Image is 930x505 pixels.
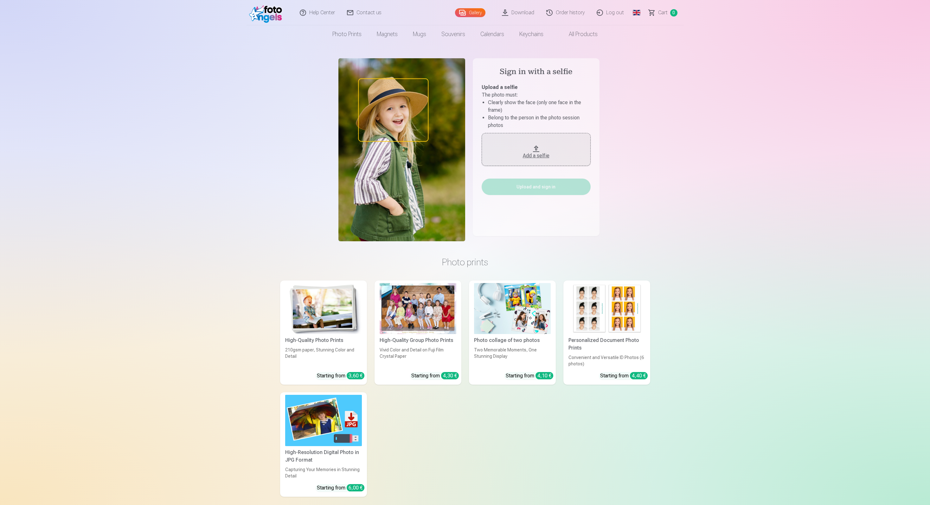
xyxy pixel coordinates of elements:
div: Capturing Your Memories in Stunning Detail [283,466,364,479]
img: Photo collage of two photos [474,283,551,334]
img: High-Resolution Digital Photo in JPG Format [285,395,362,446]
img: High-Quality Photo Prints [285,283,362,334]
a: Gallery [455,8,485,17]
div: Vivid Color and Detail on Fuji Film Crystal Paper [377,347,459,367]
button: Upload and sign in [482,179,591,195]
a: Keychains [512,25,551,43]
button: Add a selfie [482,133,591,166]
a: Mugs [405,25,434,43]
a: High-Quality Photo PrintsHigh-Quality Photo Prints210gsm paper, Stunning Color and DetailStarting... [280,281,367,385]
a: High-Resolution Digital Photo in JPG FormatHigh-Resolution Digital Photo in JPG FormatCapturing Y... [280,392,367,496]
a: Souvenirs [434,25,473,43]
img: /fa1 [249,3,285,23]
div: Starting from [317,484,364,492]
h3: Photo prints [285,256,645,268]
div: Photo collage of two photos [471,337,553,344]
b: Upload a selfie [482,84,518,90]
div: 4,10 € [536,372,553,379]
div: 4,30 € [441,372,459,379]
div: High-Quality Group Photo Prints [377,337,459,344]
p: The photo must : [482,91,591,99]
div: High-Resolution Digital Photo in JPG Format [283,449,364,464]
div: 4,40 € [630,372,648,379]
h4: Sign in with a selfie [482,67,591,77]
div: Starting from [600,372,648,380]
div: Add a selfie [488,152,584,160]
div: 210gsm paper, Stunning Color and Detail [283,347,364,367]
img: Personalized Document Photo Prints [568,283,645,334]
div: Personalized Document Photo Prints [566,337,648,352]
div: High-Quality Photo Prints [283,337,364,344]
div: Starting from [411,372,459,380]
a: Photo prints [325,25,369,43]
a: Photo collage of two photosPhoto collage of two photosTwo Memorable Moments, One Stunning Display... [469,281,556,385]
a: Calendars [473,25,512,43]
span: Сart [658,9,668,16]
div: 3,60 € [347,372,364,379]
span: 0 [670,9,677,16]
div: Starting from [317,372,364,380]
li: Belong to the person in the photo session photos [488,114,591,129]
li: Clearly show the face (only one face in the frame) [488,99,591,114]
div: Convenient and Versatile ID Photos (6 photos) [566,354,648,367]
a: All products [551,25,605,43]
a: Personalized Document Photo PrintsPersonalized Document Photo PrintsConvenient and Versatile ID P... [563,281,650,385]
a: High-Quality Group Photo PrintsVivid Color and Detail on Fuji Film Crystal PaperStarting from 4,30 € [375,281,461,385]
div: 6,00 € [347,484,364,491]
div: Two Memorable Moments, One Stunning Display [471,347,553,367]
div: Starting from [506,372,553,380]
a: Magnets [369,25,405,43]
